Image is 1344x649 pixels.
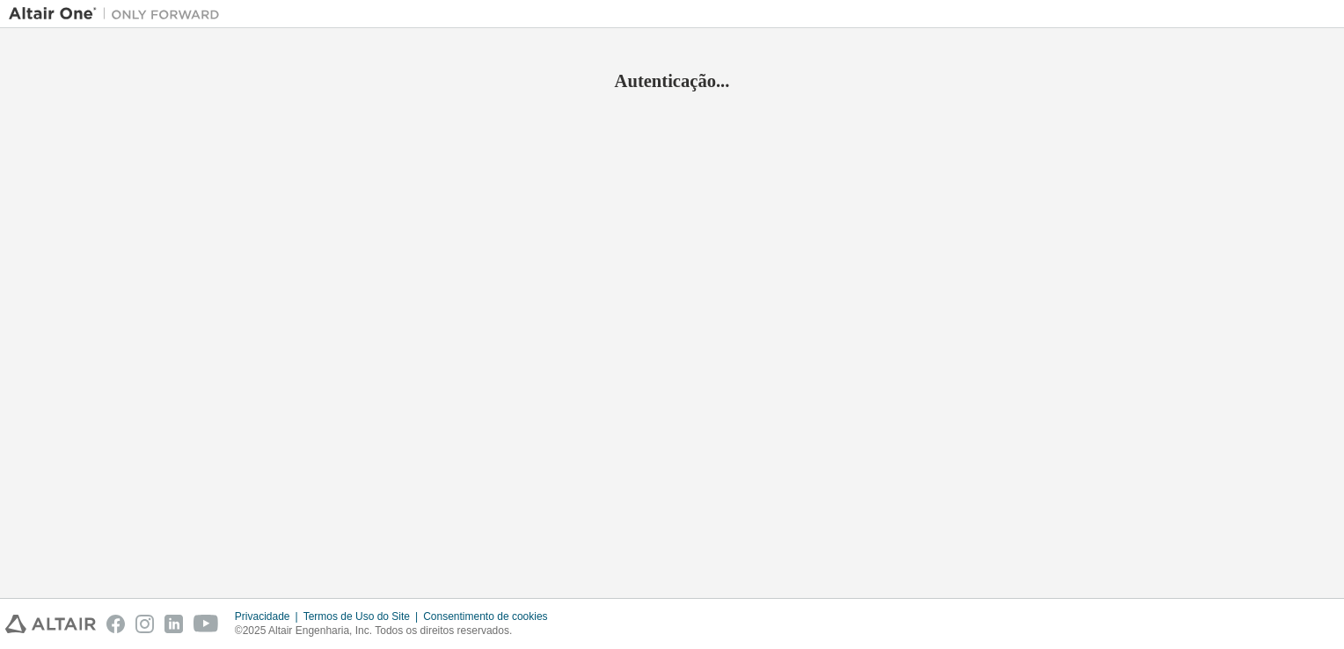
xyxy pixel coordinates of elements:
div: Termos de Uso do Site [303,609,424,623]
h2: Autenticação... [9,69,1335,92]
p: © [235,623,559,638]
img: linkedin.svg [164,615,183,633]
div: Privacidade [235,609,303,623]
font: 2025 Altair Engenharia, Inc. Todos os direitos reservados. [243,624,513,637]
img: Altair Um [9,5,229,23]
img: facebook.svg [106,615,125,633]
div: Consentimento de cookies [423,609,558,623]
img: instagram.svg [135,615,154,633]
img: altair_logo.svg [5,615,96,633]
img: youtube.svg [194,615,219,633]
